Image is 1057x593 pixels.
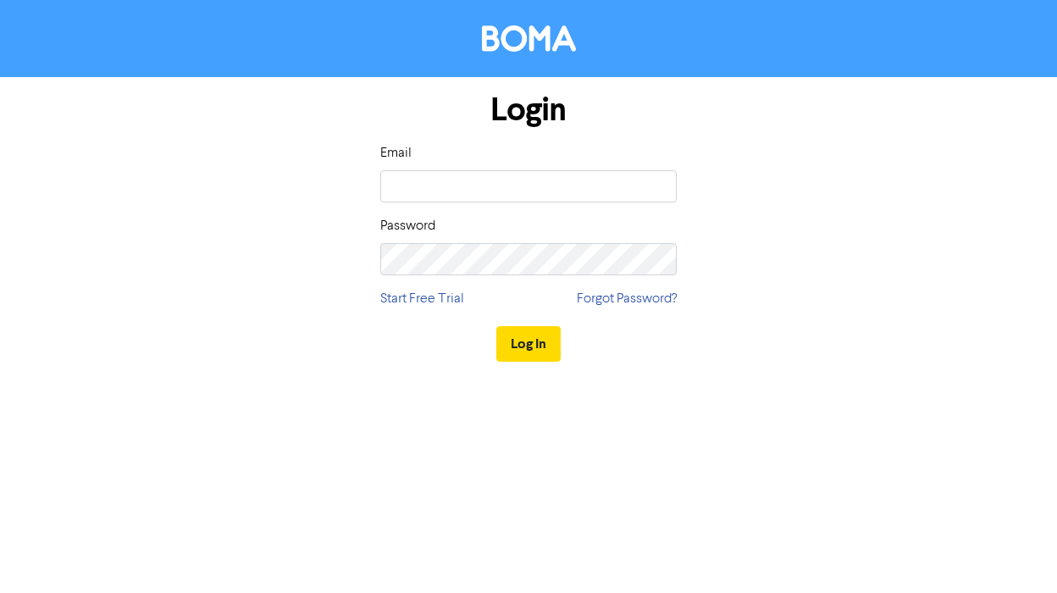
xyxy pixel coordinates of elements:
[380,143,412,163] label: Email
[972,512,1057,593] iframe: Chat Widget
[380,91,677,130] h1: Login
[482,25,576,52] img: BOMA Logo
[380,216,435,236] label: Password
[496,326,561,362] button: Log In
[577,289,677,309] a: Forgot Password?
[380,289,464,309] a: Start Free Trial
